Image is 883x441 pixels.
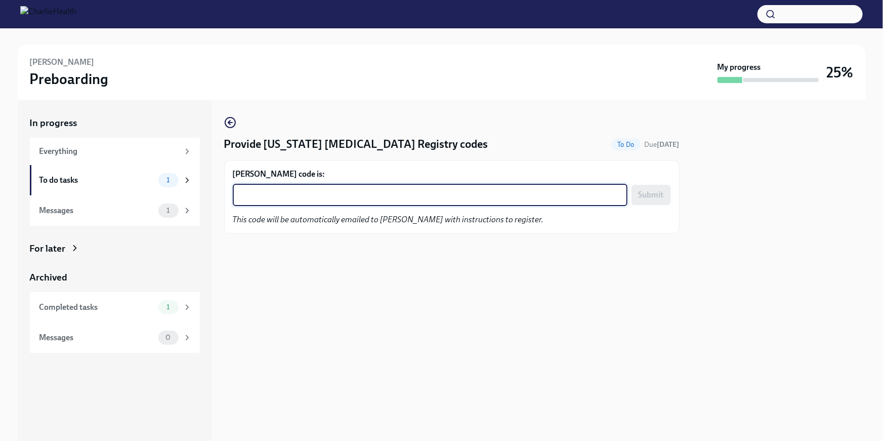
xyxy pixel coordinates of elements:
[30,242,200,255] a: For later
[39,205,154,216] div: Messages
[160,303,176,311] span: 1
[30,57,95,68] h6: [PERSON_NAME]
[160,207,176,214] span: 1
[30,195,200,226] a: Messages1
[233,215,544,224] em: This code will be automatically emailed to [PERSON_NAME] with instructions to register.
[827,63,854,82] h3: 25%
[20,6,76,22] img: CharlieHealth
[30,242,66,255] div: For later
[718,62,761,73] strong: My progress
[645,140,680,149] span: Due
[30,116,200,130] a: In progress
[160,176,176,184] span: 1
[30,271,200,284] a: Archived
[233,169,671,180] label: [PERSON_NAME] code is:
[30,70,109,88] h3: Preboarding
[30,323,200,353] a: Messages0
[645,140,680,149] span: August 18th, 2025 09:00
[39,302,154,313] div: Completed tasks
[39,146,179,157] div: Everything
[657,140,680,149] strong: [DATE]
[224,137,488,152] h4: Provide [US_STATE] [MEDICAL_DATA] Registry codes
[30,165,200,195] a: To do tasks1
[159,334,177,341] span: 0
[30,138,200,165] a: Everything
[39,332,154,343] div: Messages
[30,292,200,323] a: Completed tasks1
[612,141,641,148] span: To Do
[39,175,154,186] div: To do tasks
